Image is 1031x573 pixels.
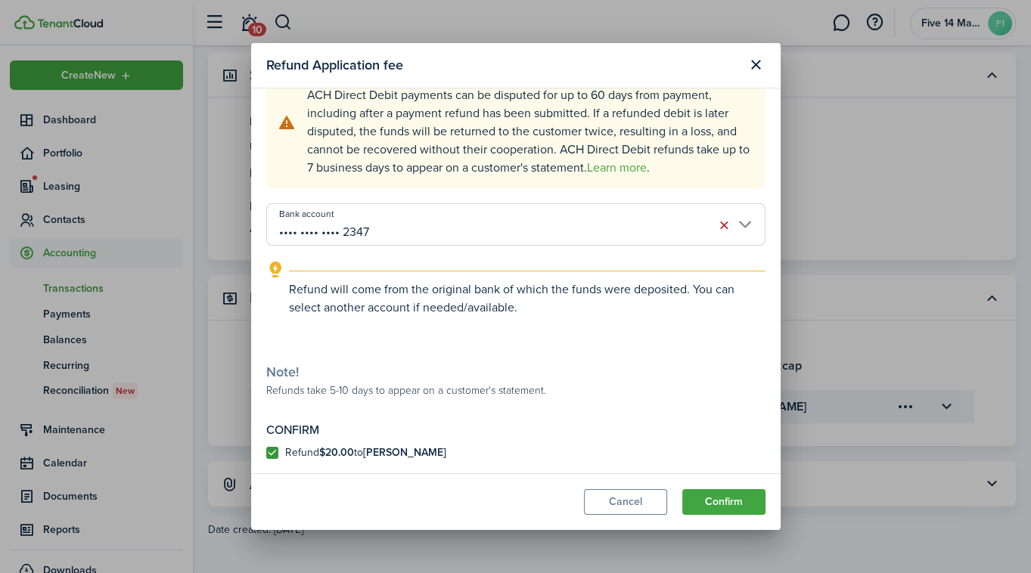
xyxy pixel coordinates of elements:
button: Confirm [682,489,765,515]
div: Confirm [266,421,765,439]
explanation-description: Refund will come from the original bank of which the funds were deposited. You can select another... [289,280,765,317]
i: soft [278,113,296,131]
button: Close modal [744,52,769,78]
modal-title: Refund Application fee [266,51,740,80]
i: outline [266,261,285,279]
explanation-description: ACH Direct Debit payments can be disputed for up to 60 days from payment, including after a payme... [307,86,754,177]
b: $20.00 [319,444,354,460]
button: Clear [714,215,735,236]
h6: Note! [266,362,765,383]
a: Learn more [587,159,647,176]
small: Refunds take 5-10 days to appear on a customer's statement. [266,383,765,398]
button: Cancel [584,489,667,515]
b: [PERSON_NAME] [363,444,446,460]
label: Refund to [266,447,446,459]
